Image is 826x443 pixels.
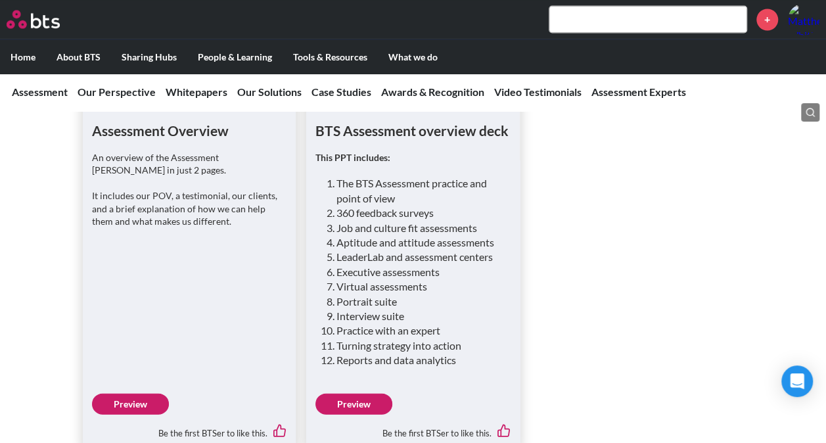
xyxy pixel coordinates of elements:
[756,9,778,30] a: +
[315,414,511,442] div: Be the first BTSer to like this.
[46,39,111,74] label: About BTS
[315,393,392,414] a: Preview
[336,249,500,264] li: LeaderLab and assessment centers
[381,85,484,98] a: Awards & Recognition
[788,3,819,35] a: Profile
[12,85,68,98] a: Assessment
[315,151,390,162] strong: This PPT includes:
[92,189,287,227] p: It includes our POV, a testimonial, our clients, and a brief explanation of how we can help them ...
[336,294,500,308] li: Portrait suite
[92,151,287,176] p: An overview of the Assessment [PERSON_NAME] in just 2 pages.
[7,10,84,28] a: Go home
[283,39,378,74] label: Tools & Resources
[92,414,287,442] div: Be the first BTSer to like this.
[111,39,187,74] label: Sharing Hubs
[336,323,500,337] li: Practice with an expert
[336,352,500,367] li: Reports and data analytics
[92,393,169,414] a: Preview
[315,120,511,139] h1: BTS Assessment overview deck
[336,175,500,205] li: The BTS Assessment practice and point of view
[336,235,500,249] li: Aptitude and attitude assessments
[336,338,500,352] li: Turning strategy into action
[781,365,813,397] div: Open Intercom Messenger
[187,39,283,74] label: People & Learning
[311,85,371,98] a: Case Studies
[378,39,448,74] label: What we do
[237,85,302,98] a: Our Solutions
[336,220,500,235] li: Job and culture fit assessments
[336,264,500,279] li: Executive assessments
[591,85,686,98] a: Assessment Experts
[336,205,500,220] li: 360 feedback surveys
[78,85,156,98] a: Our Perspective
[336,308,500,323] li: Interview suite
[788,3,819,35] img: Matthew Whitlock
[336,279,500,293] li: Virtual assessments
[92,120,287,139] h1: Assessment Overview
[494,85,582,98] a: Video Testimonials
[166,85,227,98] a: Whitepapers
[7,10,60,28] img: BTS Logo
